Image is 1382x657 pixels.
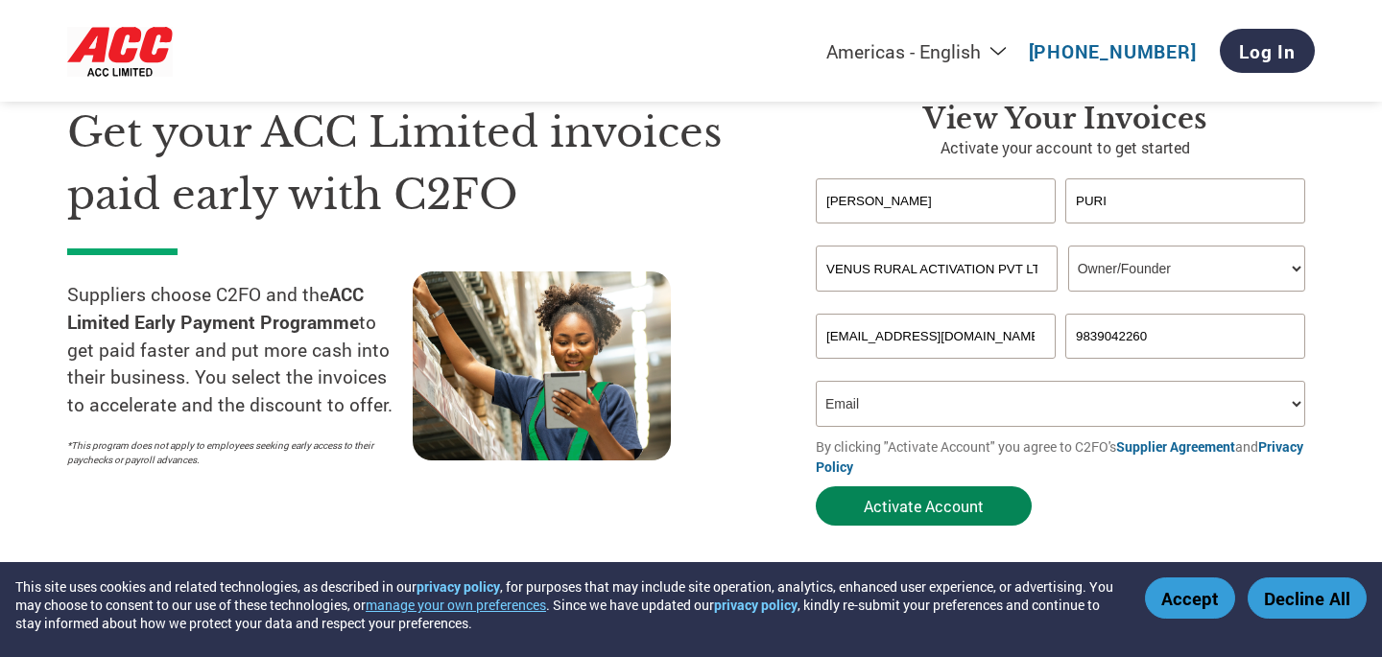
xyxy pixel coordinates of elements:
a: Privacy Policy [816,437,1303,476]
a: [PHONE_NUMBER] [1029,39,1197,63]
img: ACC Limited [67,25,173,78]
button: manage your own preferences [366,596,546,614]
select: Title/Role [1068,246,1305,292]
div: Invalid first name or first name is too long [816,225,1056,238]
a: Supplier Agreement [1116,437,1235,456]
p: By clicking "Activate Account" you agree to C2FO's and [816,436,1315,477]
h3: View your invoices [816,102,1315,136]
a: privacy policy [417,577,500,596]
h1: Get your ACC Limited invoices paid early with C2FO [67,102,758,225]
button: Accept [1145,577,1235,619]
img: supply chain worker [413,271,671,460]
button: Decline All [1248,577,1367,619]
p: Suppliers choose C2FO and the to get paid faster and put more cash into their business. You selec... [67,281,413,419]
div: Inavlid Phone Number [1065,361,1305,373]
input: Invalid Email format [816,314,1056,359]
div: This site uses cookies and related technologies, as described in our , for purposes that may incl... [15,577,1117,632]
p: Activate your account to get started [816,136,1315,159]
input: Your company name* [816,246,1058,292]
a: privacy policy [714,596,798,614]
input: Last Name* [1065,178,1305,223]
div: Invalid last name or last name is too long [1065,225,1305,238]
button: Activate Account [816,486,1032,526]
p: *This program does not apply to employees seeking early access to their paychecks or payroll adva... [67,438,393,467]
input: Phone* [1065,314,1305,359]
div: Inavlid Email Address [816,361,1056,373]
div: Invalid company name or company name is too long [816,293,1305,306]
input: First Name* [816,178,1056,223]
strong: ACC Limited Early Payment Programme [67,282,364,334]
a: Log In [1220,29,1315,73]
